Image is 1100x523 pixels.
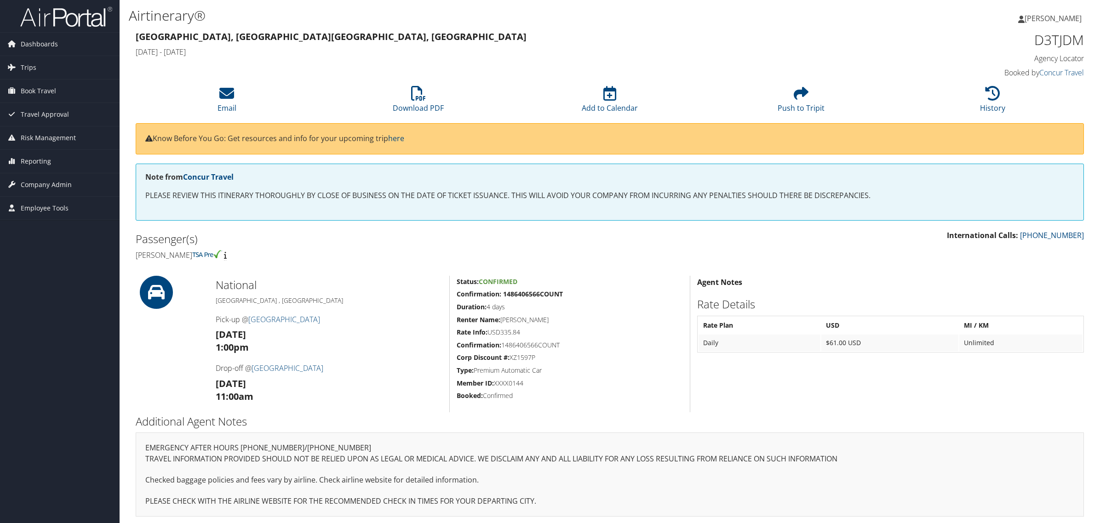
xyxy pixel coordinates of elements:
th: USD [821,317,959,334]
strong: Corp Discount #: [457,353,510,362]
h2: Additional Agent Notes [136,414,1084,429]
span: Reporting [21,150,51,173]
h2: National [216,277,442,293]
strong: International Calls: [947,230,1018,240]
a: Download PDF [393,91,444,113]
h5: [GEOGRAPHIC_DATA] , [GEOGRAPHIC_DATA] [216,296,442,305]
a: here [388,133,404,143]
h5: XZ1597P [457,353,683,362]
span: Risk Management [21,126,76,149]
td: $61.00 USD [821,335,959,351]
th: Rate Plan [699,317,820,334]
p: PLEASE CHECK WITH THE AIRLINE WEBSITE FOR THE RECOMMENDED CHECK IN TIMES FOR YOUR DEPARTING CITY. [145,495,1074,507]
strong: Confirmation: 1486406566COUNT [457,290,563,298]
h5: USD335.84 [457,328,683,337]
strong: [GEOGRAPHIC_DATA], [GEOGRAPHIC_DATA] [GEOGRAPHIC_DATA], [GEOGRAPHIC_DATA] [136,30,527,43]
h5: 1486406566COUNT [457,341,683,350]
td: Unlimited [959,335,1083,351]
span: Dashboards [21,33,58,56]
strong: Duration: [457,302,487,311]
h5: Confirmed [457,391,683,400]
strong: Confirmation: [457,341,501,349]
span: Confirmed [479,277,517,286]
h2: Rate Details [697,296,1084,312]
p: Checked baggage policies and fees vary by airline. Check airline website for detailed information. [145,474,1074,486]
img: airportal-logo.png [20,6,112,28]
p: TRAVEL INFORMATION PROVIDED SHOULD NOT BE RELIED UPON AS LEGAL OR MEDICAL ADVICE. WE DISCLAIM ANY... [145,453,1074,465]
a: History [980,91,1005,113]
a: Push to Tripit [778,91,825,113]
p: PLEASE REVIEW THIS ITINERARY THOROUGHLY BY CLOSE OF BUSINESS ON THE DATE OF TICKET ISSUANCE. THIS... [145,190,1074,202]
h4: [PERSON_NAME] [136,250,603,260]
strong: [DATE] [216,328,246,341]
a: Concur Travel [1039,68,1084,78]
a: Concur Travel [183,172,234,182]
strong: Agent Notes [697,277,742,287]
span: Company Admin [21,173,72,196]
span: Book Travel [21,80,56,102]
h4: Agency Locator [857,53,1084,63]
p: Know Before You Go: Get resources and info for your upcoming trip [145,133,1074,145]
h4: Pick-up @ [216,314,442,324]
h1: Airtinerary® [129,6,770,25]
strong: 11:00am [216,390,253,403]
h2: Passenger(s) [136,231,603,247]
strong: Note from [145,172,234,182]
th: MI / KM [959,317,1083,334]
h4: Booked by [857,68,1084,78]
strong: 1:00pm [216,341,249,353]
a: [PHONE_NUMBER] [1020,230,1084,240]
img: tsa-precheck.png [192,250,222,258]
strong: Status: [457,277,479,286]
h1: D3TJDM [857,30,1084,50]
strong: [DATE] [216,377,246,390]
h5: Premium Automatic Car [457,366,683,375]
div: EMERGENCY AFTER HOURS [PHONE_NUMBER]/[PHONE_NUMBER] [136,432,1084,517]
h5: [PERSON_NAME] [457,315,683,324]
h5: 4 days [457,302,683,312]
span: Trips [21,56,36,79]
h5: XXXX0144 [457,379,683,388]
strong: Booked: [457,391,483,400]
strong: Member ID: [457,379,494,387]
strong: Renter Name: [457,315,500,324]
a: [GEOGRAPHIC_DATA] [252,363,323,373]
a: [PERSON_NAME] [1018,5,1091,32]
span: Employee Tools [21,197,69,220]
h4: [DATE] - [DATE] [136,47,843,57]
a: Add to Calendar [582,91,638,113]
a: [GEOGRAPHIC_DATA] [248,314,320,324]
span: [PERSON_NAME] [1025,13,1082,23]
td: Daily [699,335,820,351]
strong: Rate Info: [457,328,487,336]
a: Email [218,91,236,113]
span: Travel Approval [21,103,69,126]
strong: Type: [457,366,474,375]
h4: Drop-off @ [216,363,442,373]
